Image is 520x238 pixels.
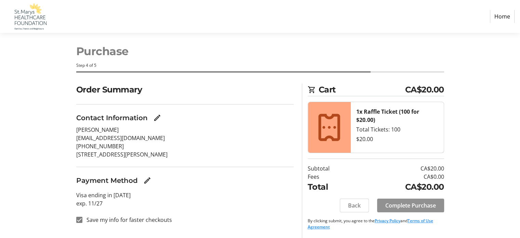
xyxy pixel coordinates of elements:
button: Edit Contact Information [150,111,164,125]
a: Privacy Policy [375,218,400,224]
p: By clicking submit, you agree to the and [308,218,444,230]
button: Back [340,199,369,212]
h2: Order Summary [76,84,294,96]
span: Cart [319,84,405,96]
td: Fees [308,173,357,181]
span: Back [348,201,361,210]
h3: Payment Method [76,175,138,186]
div: Step 4 of 5 [76,62,444,68]
td: Total [308,181,357,193]
div: $20.00 [356,135,438,143]
td: CA$20.00 [357,181,444,193]
h1: Purchase [76,43,444,60]
span: Complete Purchase [385,201,436,210]
td: CA$0.00 [357,173,444,181]
td: CA$20.00 [357,164,444,173]
img: St. Marys Healthcare Foundation's Logo [5,3,54,30]
p: [PERSON_NAME] [76,126,294,134]
a: Terms of Use Agreement [308,218,433,230]
span: CA$20.00 [405,84,444,96]
div: Total Tickets: 100 [356,125,438,134]
button: Edit Payment Method [141,174,154,187]
p: [EMAIL_ADDRESS][DOMAIN_NAME] [76,134,294,142]
label: Save my info for faster checkouts [82,216,172,224]
a: Home [490,10,515,23]
button: Complete Purchase [377,199,444,212]
p: [PHONE_NUMBER] [76,142,294,150]
h3: Contact Information [76,113,148,123]
p: [STREET_ADDRESS][PERSON_NAME] [76,150,294,159]
td: Subtotal [308,164,357,173]
strong: 1x Raffle Ticket (100 for $20.00) [356,108,419,124]
p: Visa ending in [DATE] exp. 11/27 [76,191,294,208]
